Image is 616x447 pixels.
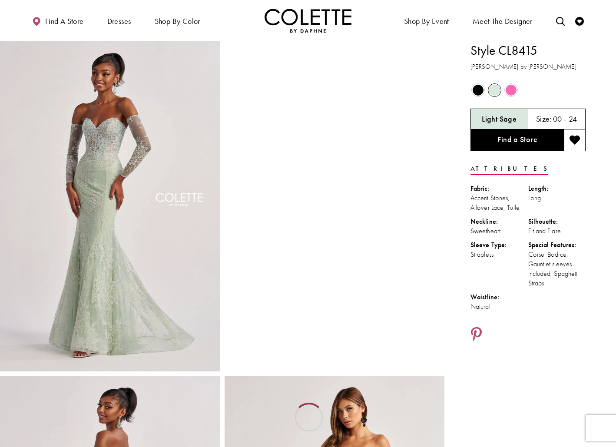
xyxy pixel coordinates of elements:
[470,83,486,98] div: Black
[225,41,445,151] video: Style CL8415 Colette by Daphne #1 autoplay loop mute video
[470,162,548,175] a: Attributes
[470,302,528,311] div: Natural
[470,217,528,226] div: Neckline:
[470,226,528,236] div: Sweetheart
[528,250,586,288] div: Corset Bodice, Gauntlet sleeves included, Spaghetti Straps
[528,184,586,193] div: Length:
[482,115,517,123] h5: Chosen color
[30,9,86,33] a: Find a store
[473,17,533,26] span: Meet the designer
[402,9,451,33] span: Shop By Event
[470,292,528,302] div: Waistline:
[528,193,586,203] div: Long
[470,240,528,250] div: Sleeve Type:
[528,240,586,250] div: Special Features:
[45,17,84,26] span: Find a store
[573,9,586,33] a: Check Wishlist
[528,226,586,236] div: Fit and Flare
[528,217,586,226] div: Silhouette:
[105,9,133,33] span: Dresses
[564,129,586,151] button: Add to wishlist
[470,82,586,99] div: Product color controls state depends on size chosen
[487,83,502,98] div: Light Sage
[265,9,351,33] img: Colette by Daphne
[470,9,535,33] a: Meet the designer
[155,17,200,26] span: Shop by color
[470,184,528,193] div: Fabric:
[470,62,586,72] h3: [PERSON_NAME] by [PERSON_NAME]
[503,83,519,98] div: Pink
[554,9,567,33] a: Toggle search
[470,250,528,259] div: Strapless
[152,9,202,33] span: Shop by color
[404,17,449,26] span: Shop By Event
[470,129,564,151] a: Find a Store
[470,193,528,212] div: Accent Stones, Allover Lace, Tulle
[470,327,482,343] a: Share using Pinterest - Opens in new tab
[536,114,552,124] span: Size:
[265,9,351,33] a: Visit Home Page
[470,41,586,60] h1: Style CL8415
[553,115,577,123] h5: 00 - 24
[107,17,131,26] span: Dresses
